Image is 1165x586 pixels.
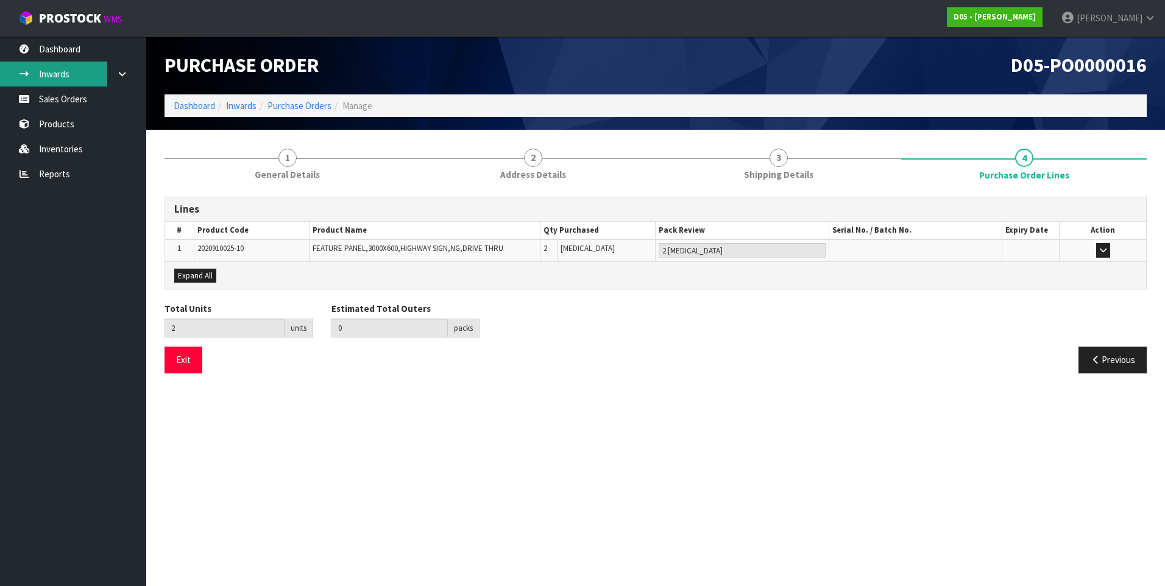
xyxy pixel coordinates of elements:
th: Product Name [310,222,540,239]
div: packs [448,319,480,338]
span: 3 [770,149,788,167]
th: Pack Review [656,222,829,239]
input: Pack Review [659,243,825,258]
input: Total Units [165,319,285,337]
button: Previous [1078,347,1147,373]
span: Purchase Order [165,53,319,77]
label: Estimated Total Outers [331,302,431,315]
h3: Lines [174,203,1137,215]
button: Expand All [174,269,216,283]
span: Purchase Order Lines [165,188,1147,383]
span: Purchase Order Lines [979,169,1069,182]
input: Estimated Total Outers [331,319,448,337]
button: Exit [165,347,202,373]
label: Total Units [165,302,211,315]
span: [MEDICAL_DATA] [561,243,615,253]
th: Expiry Date [1002,222,1060,239]
span: FEATURE PANEL,3000X600,HIGHWAY SIGN,NG,DRIVE THRU [313,243,503,253]
span: 2 [524,149,542,167]
small: WMS [104,13,122,25]
span: Manage [342,100,372,111]
a: Dashboard [174,100,215,111]
th: Action [1060,222,1146,239]
span: 1 [278,149,297,167]
th: Qty Purchased [540,222,656,239]
span: 2 [544,243,547,253]
th: # [165,222,194,239]
a: Inwards [226,100,257,111]
span: General Details [255,168,320,181]
th: Serial No. / Batch No. [829,222,1002,239]
span: Expand All [178,270,213,281]
span: D05-PO0000016 [1011,53,1147,77]
span: [PERSON_NAME] [1077,12,1142,24]
img: cube-alt.png [18,10,34,26]
a: Purchase Orders [267,100,331,111]
span: Shipping Details [744,168,813,181]
strong: D05 - [PERSON_NAME] [954,12,1036,22]
div: units [285,319,313,338]
span: ProStock [39,10,101,26]
th: Product Code [194,222,309,239]
span: 1 [177,243,181,253]
span: 2020910025-10 [197,243,244,253]
span: 4 [1015,149,1033,167]
span: Address Details [500,168,566,181]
